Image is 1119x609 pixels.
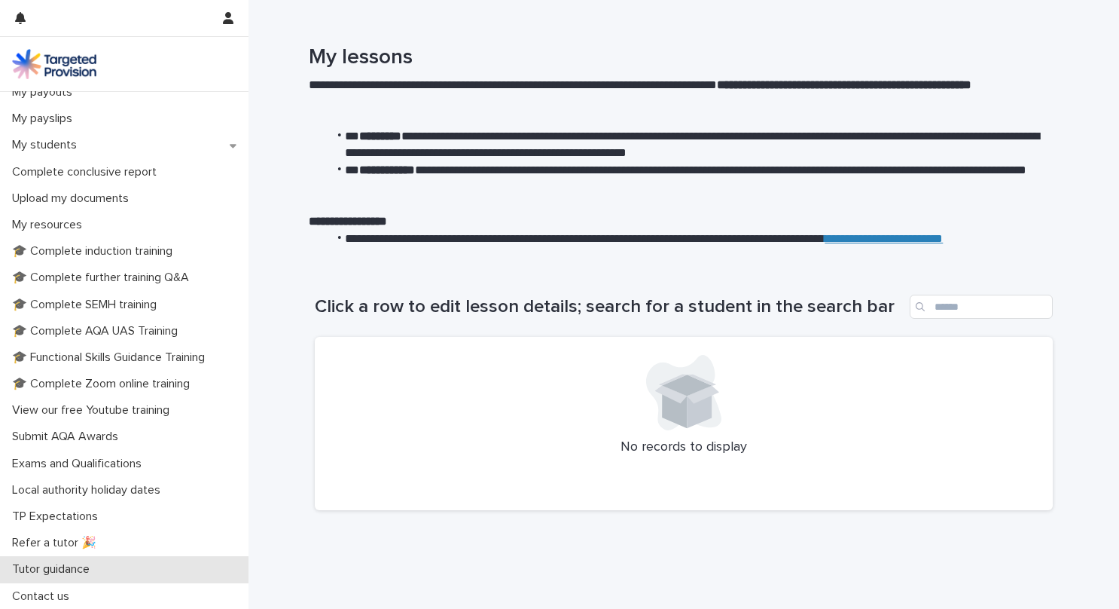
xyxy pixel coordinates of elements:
p: Exams and Qualifications [6,457,154,471]
p: Complete conclusive report [6,165,169,179]
img: M5nRWzHhSzIhMunXDL62 [12,49,96,79]
p: 🎓 Complete induction training [6,244,184,259]
p: Refer a tutor 🎉 [6,536,108,550]
input: Search [910,295,1053,319]
h1: Click a row to edit lesson details; search for a student in the search bar [315,296,904,318]
p: My payouts [6,85,84,99]
p: 🎓 Functional Skills Guidance Training [6,350,217,365]
p: My resources [6,218,94,232]
p: Tutor guidance [6,562,102,577]
p: 🎓 Complete further training Q&A [6,271,201,285]
p: 🎓 Complete Zoom online training [6,377,202,391]
p: Submit AQA Awards [6,430,130,444]
p: 🎓 Complete SEMH training [6,298,169,312]
p: My payslips [6,112,84,126]
p: No records to display [333,439,1035,456]
p: TP Expectations [6,510,110,524]
p: 🎓 Complete AQA UAS Training [6,324,190,338]
p: Upload my documents [6,191,141,206]
p: Local authority holiday dates [6,483,172,497]
p: My students [6,138,89,152]
p: View our free Youtube training [6,403,181,418]
p: Contact us [6,589,81,604]
h1: My lessons [309,45,1047,71]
